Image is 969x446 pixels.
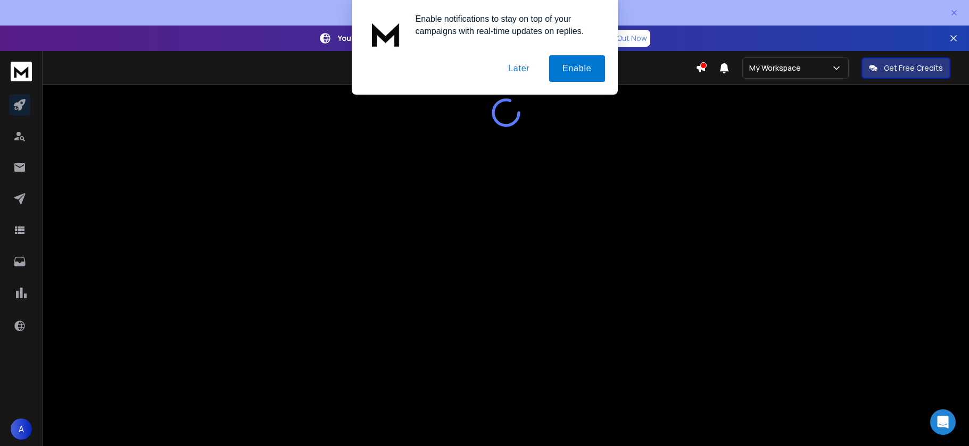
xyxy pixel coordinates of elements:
button: A [11,418,32,440]
img: notification icon [365,13,407,55]
div: Open Intercom Messenger [930,409,956,435]
button: Enable [549,55,605,82]
div: Enable notifications to stay on top of your campaigns with real-time updates on replies. [407,13,605,37]
button: Later [495,55,543,82]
